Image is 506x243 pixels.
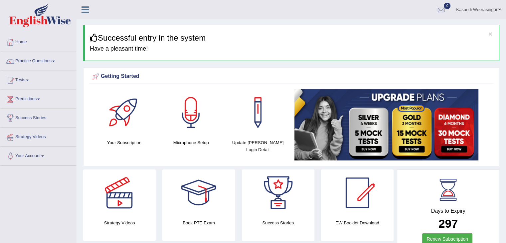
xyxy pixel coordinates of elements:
[83,219,156,226] h4: Strategy Videos
[0,147,76,163] a: Your Account
[162,219,235,226] h4: Book PTE Exam
[0,52,76,69] a: Practice Questions
[0,109,76,125] a: Success Stories
[161,139,221,146] h4: Microphone Setup
[0,33,76,50] a: Home
[90,34,494,42] h3: Successful entry in the system
[321,219,394,226] h4: EW Booklet Download
[90,46,494,52] h4: Have a pleasant time!
[242,219,314,226] h4: Success Stories
[0,71,76,88] a: Tests
[294,89,478,160] img: small5.jpg
[444,3,450,9] span: 0
[94,139,154,146] h4: Your Subscription
[0,128,76,144] a: Strategy Videos
[91,72,492,82] div: Getting Started
[405,208,492,214] h4: Days to Expiry
[0,90,76,107] a: Predictions
[228,139,288,153] h4: Update [PERSON_NAME] Login Detail
[488,30,492,37] button: ×
[438,217,458,230] b: 297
